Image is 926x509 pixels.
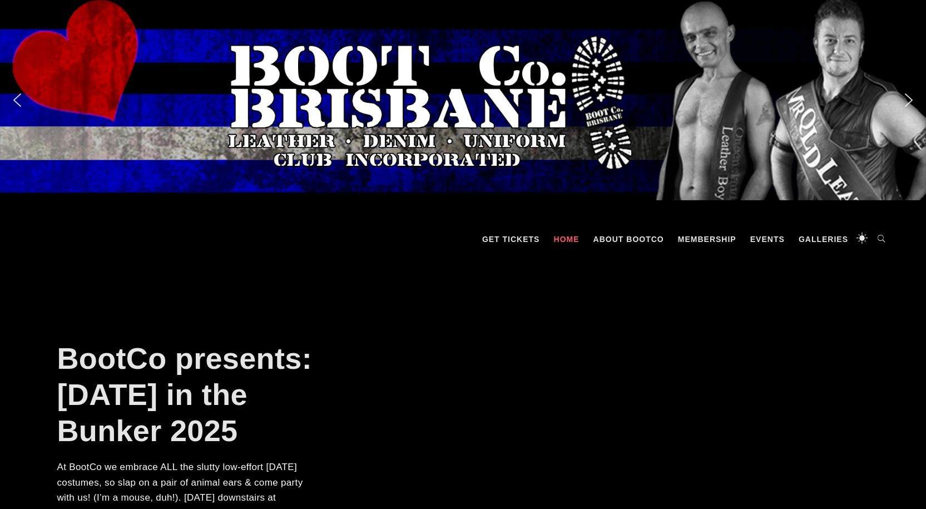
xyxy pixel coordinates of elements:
[8,91,26,109] img: previous arrow
[477,223,546,256] a: GET TICKETS
[57,342,312,447] a: BootCo presents: [DATE] in the Bunker 2025
[548,223,585,256] a: Home
[745,223,790,256] a: Events
[900,91,918,109] img: next arrow
[588,223,670,256] a: About BootCo
[793,223,854,256] a: Galleries
[672,223,742,256] a: Membership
